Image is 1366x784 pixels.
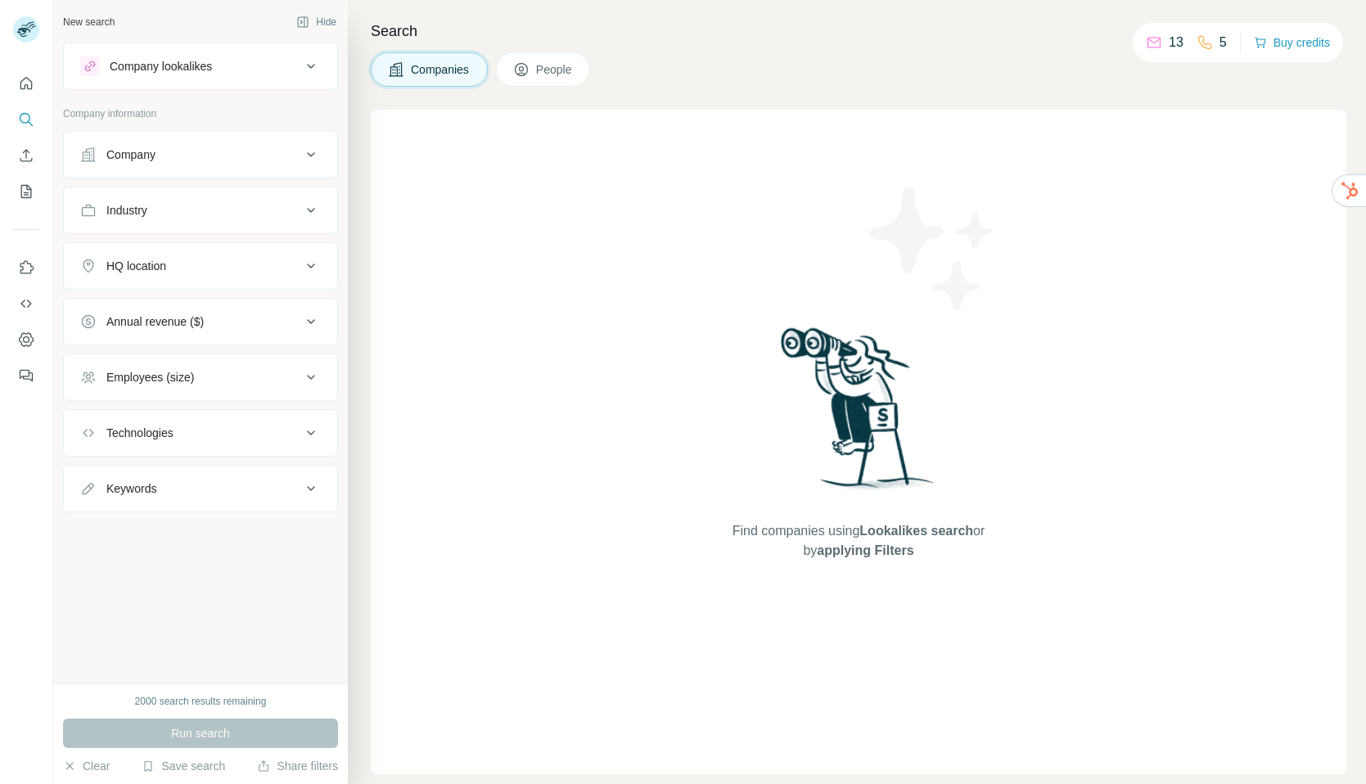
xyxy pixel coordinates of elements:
button: Company [64,135,337,174]
h4: Search [371,20,1346,43]
div: Technologies [106,425,174,441]
button: Employees (size) [64,358,337,397]
button: Feedback [13,361,39,390]
button: Quick start [13,69,39,98]
div: 2000 search results remaining [135,694,267,709]
button: Enrich CSV [13,141,39,170]
button: Search [13,105,39,134]
button: Industry [64,191,337,230]
button: Use Surfe on LinkedIn [13,253,39,282]
div: Keywords [106,480,156,497]
span: Companies [411,61,471,78]
span: People [536,61,574,78]
button: Company lookalikes [64,47,337,86]
span: applying Filters [817,543,913,557]
div: New search [63,15,115,29]
button: Hide [285,10,348,34]
button: Clear [63,758,110,774]
p: Company information [63,106,338,121]
button: Share filters [257,758,338,774]
button: Save search [142,758,225,774]
button: Annual revenue ($) [64,302,337,341]
div: Company lookalikes [110,58,212,74]
button: Dashboard [13,325,39,354]
div: Annual revenue ($) [106,313,204,330]
img: Surfe Illustration - Stars [859,175,1006,322]
button: Buy credits [1254,31,1330,54]
button: Technologies [64,413,337,453]
div: HQ location [106,258,166,274]
p: 13 [1169,33,1183,52]
div: Employees (size) [106,369,194,385]
button: Use Surfe API [13,289,39,318]
button: HQ location [64,246,337,286]
span: Find companies using or by [728,521,990,561]
div: Industry [106,202,147,219]
p: 5 [1219,33,1227,52]
button: Keywords [64,469,337,508]
span: Lookalikes search [859,524,973,538]
img: Surfe Illustration - Woman searching with binoculars [773,323,944,506]
div: Company [106,146,156,163]
button: My lists [13,177,39,206]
